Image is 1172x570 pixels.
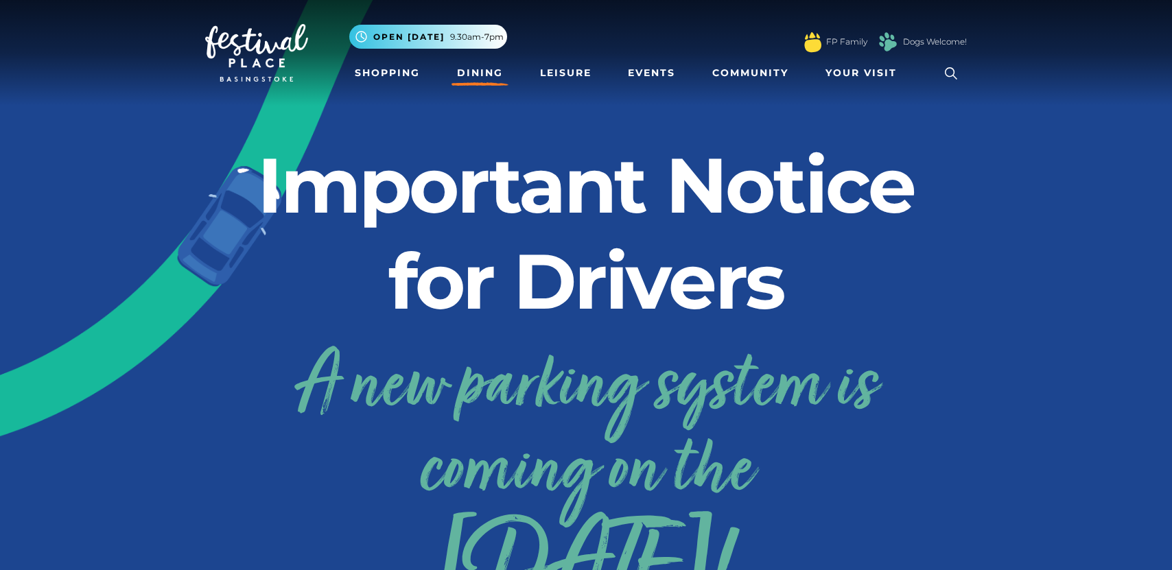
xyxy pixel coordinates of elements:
[452,60,508,86] a: Dining
[622,60,681,86] a: Events
[707,60,794,86] a: Community
[373,31,445,43] span: Open [DATE]
[903,36,967,48] a: Dogs Welcome!
[205,24,308,82] img: Festival Place Logo
[205,137,967,329] h2: Important Notice for Drivers
[349,25,507,49] button: Open [DATE] 9.30am-7pm
[825,66,897,80] span: Your Visit
[820,60,909,86] a: Your Visit
[450,31,504,43] span: 9.30am-7pm
[535,60,597,86] a: Leisure
[349,60,425,86] a: Shopping
[826,36,867,48] a: FP Family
